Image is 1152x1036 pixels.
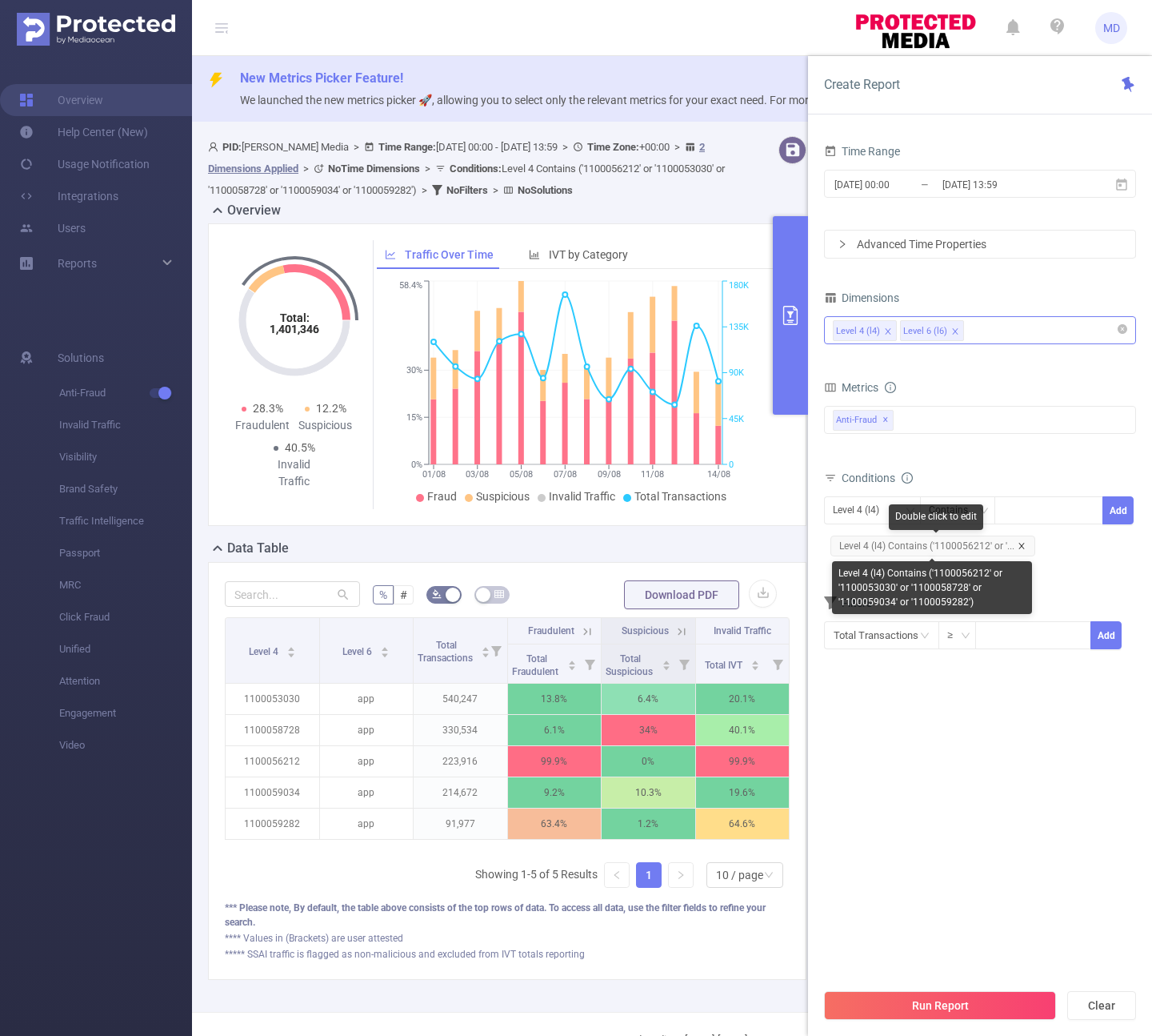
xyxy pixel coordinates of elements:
[1102,496,1134,524] button: Add
[508,684,602,714] p: 13.8%
[947,622,964,649] div: ≥
[568,658,577,663] i: icon: caret-up
[286,644,296,654] div: Sort
[637,863,661,887] a: 1
[379,588,387,601] span: %
[1018,542,1026,550] i: icon: close
[606,653,655,677] span: Total Suspicious
[729,322,749,332] tspan: 135K
[422,469,445,480] tspan: 01/08
[420,163,435,175] span: >
[226,684,319,714] p: 1100053030
[662,664,670,669] i: icon: caret-down
[929,497,979,524] div: Contains
[510,469,533,480] tspan: 05/08
[19,148,150,180] a: Usage Notification
[399,281,422,291] tspan: 58.4%
[602,715,695,745] p: 34%
[316,402,346,415] span: 12.2%
[418,640,475,664] span: Total Transactions
[508,715,602,745] p: 6.1%
[729,368,744,379] tspan: 90K
[824,991,1056,1020] button: Run Report
[824,77,900,92] span: Create Report
[979,506,989,517] i: icon: down
[670,141,685,153] span: >
[941,174,1070,195] input: End date
[208,163,725,196] span: Level 4 Contains ('1100056212' or '1100053030' or '1100058728' or '1100059034' or '1100059282')
[833,410,894,431] span: Anti-Fraud
[222,141,242,153] b: PID:
[662,658,671,668] div: Sort
[385,249,396,260] i: icon: line-chart
[240,94,924,106] span: We launched the new metrics picker 🚀, allowing you to select only the relevant metrics for your e...
[432,589,442,599] i: icon: bg-colors
[833,320,897,341] li: Level 4 (l4)
[494,589,504,599] i: icon: table
[567,658,577,668] div: Sort
[622,625,669,636] span: Suspicious
[294,417,358,434] div: Suspicious
[830,536,1035,556] span: Level 4 (l4) Contains ('1100056212' or '...
[528,625,574,636] span: Fraudulent
[824,381,878,394] span: Metrics
[226,809,319,839] p: 1100059282
[227,539,289,558] h2: Data Table
[208,142,222,152] i: icon: user
[349,141,364,153] span: >
[481,651,490,656] i: icon: caret-down
[406,412,422,423] tspan: 15%
[342,646,374,657] span: Level 6
[414,746,507,777] p: 223,916
[705,660,745,671] span: Total IVT
[549,490,615,503] span: Invalid Traffic
[405,248,494,261] span: Traffic Over Time
[696,715,790,745] p: 40.1%
[838,239,847,249] i: icon: right
[836,321,880,342] div: Level 4 (l4)
[825,231,1135,258] div: icon: rightAdvanced Time Properties
[19,212,86,244] a: Users
[58,247,97,279] a: Reports
[750,658,759,663] i: icon: caret-up
[414,715,507,745] p: 330,534
[508,746,602,777] p: 99.9%
[208,72,224,88] i: icon: thunderbolt
[885,382,896,393] i: icon: info-circle
[286,651,295,656] i: icon: caret-down
[696,746,790,777] p: 99.9%
[602,746,695,777] p: 0%
[842,472,913,484] span: Conditions
[696,684,790,714] p: 20.1%
[673,644,695,683] i: Filter menu
[518,184,573,196] b: No Solutions
[481,644,490,649] i: icon: caret-up
[19,84,103,116] a: Overview
[553,469,576,480] tspan: 07/08
[231,417,294,434] div: Fraudulent
[529,249,540,260] i: icon: bar-chart
[612,870,622,880] i: icon: left
[488,184,503,196] span: >
[59,697,192,729] span: Engagement
[824,596,872,609] span: Filters
[262,456,326,490] div: Invalid Traffic
[59,601,192,633] span: Click Fraud
[696,777,790,808] p: 19.6%
[226,715,319,745] p: 1100058728
[696,809,790,839] p: 64.6%
[824,291,899,304] span: Dimensions
[676,870,686,880] i: icon: right
[381,644,390,649] i: icon: caret-up
[427,490,457,503] span: Fraud
[59,473,192,505] span: Brand Safety
[225,901,790,930] div: *** Please note, By default, the table above consists of the top rows of data. To access all data...
[59,633,192,665] span: Unified
[59,665,192,697] span: Attention
[508,777,602,808] p: 9.2%
[568,664,577,669] i: icon: caret-down
[320,715,414,745] p: app
[1067,991,1136,1020] button: Clear
[884,327,892,337] i: icon: close
[226,746,319,777] p: 1100056212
